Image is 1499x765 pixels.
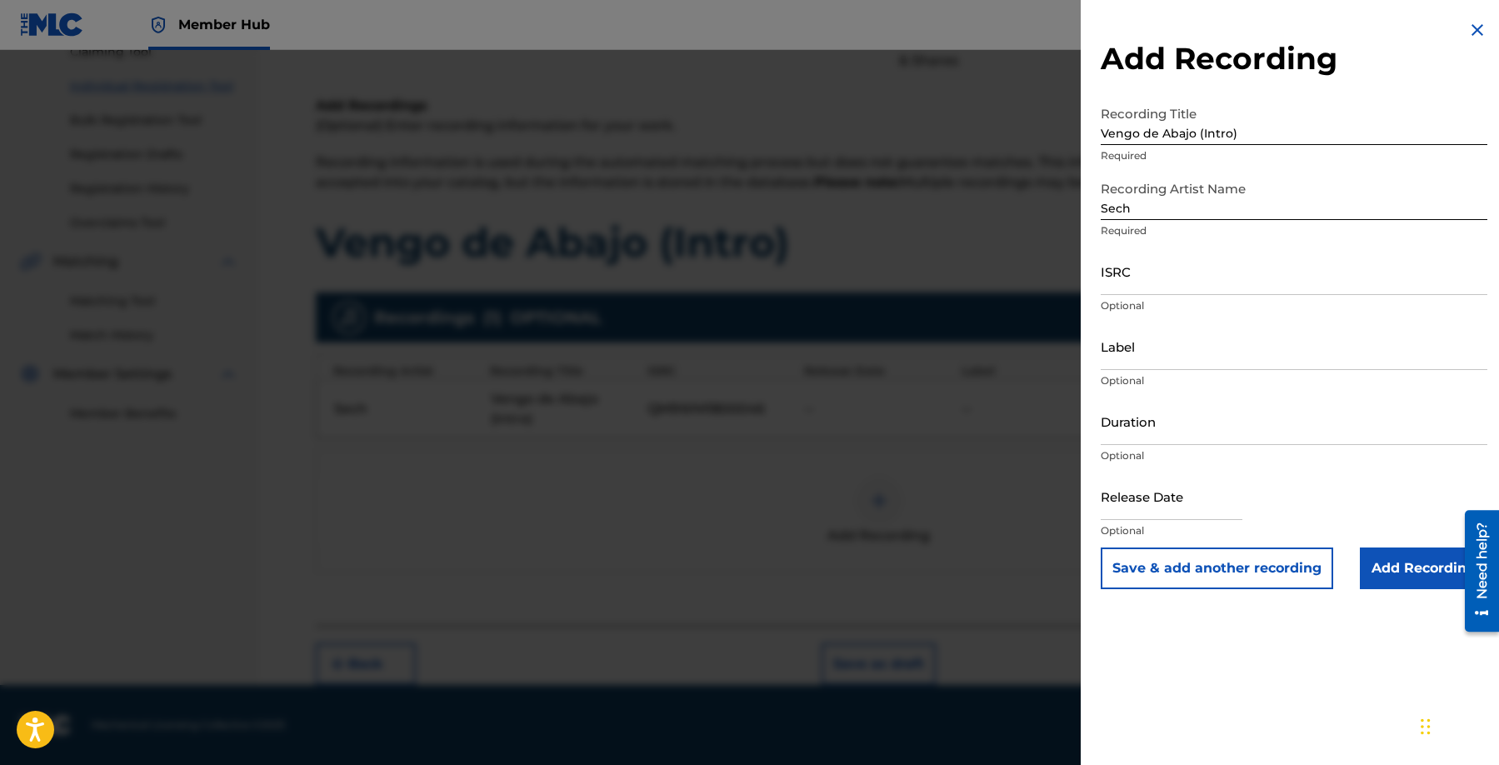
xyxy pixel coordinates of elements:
[1421,702,1431,752] div: Drag
[1101,448,1487,463] p: Optional
[1101,40,1487,77] h2: Add Recording
[1360,547,1487,589] input: Add Recording
[1101,298,1487,313] p: Optional
[1101,148,1487,163] p: Required
[1101,373,1487,388] p: Optional
[1452,504,1499,638] iframe: Resource Center
[1101,547,1333,589] button: Save & add another recording
[1101,223,1487,238] p: Required
[178,15,270,34] span: Member Hub
[1101,523,1487,538] p: Optional
[148,15,168,35] img: Top Rightsholder
[20,12,84,37] img: MLC Logo
[1416,685,1499,765] iframe: Chat Widget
